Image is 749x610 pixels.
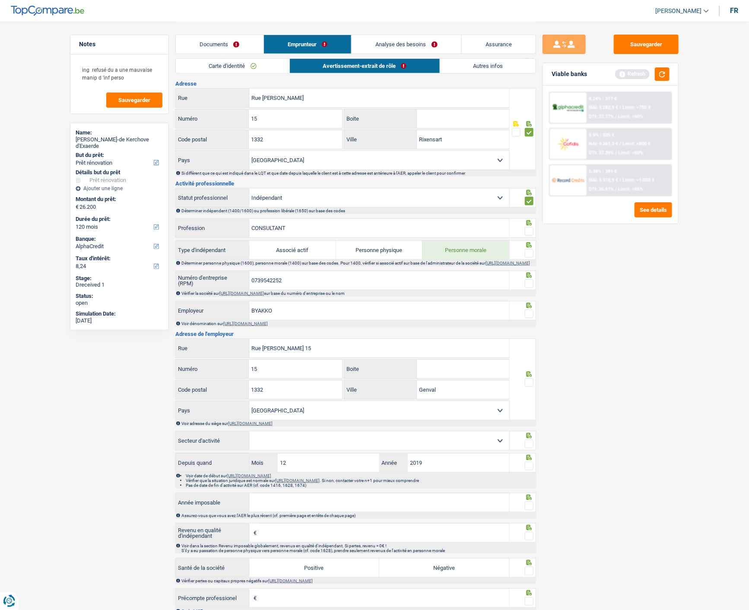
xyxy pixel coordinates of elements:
label: Durée du prêt: [76,216,162,223]
label: Personne morale [422,241,509,259]
div: 5.38% | 281 € [589,169,617,174]
a: Autres infos [440,59,536,73]
img: AlphaCredit [552,103,584,113]
span: Limit: <60% [619,114,644,119]
label: Employeur [176,301,249,320]
span: Limit: >800 € [623,141,651,147]
span: € [76,204,79,211]
div: 8.24% | 317 € [589,96,617,102]
label: Ville [344,130,417,149]
span: € [249,589,259,607]
span: Limit: >1.033 € [623,177,655,183]
label: Revenu en qualité d'indépendant [176,524,249,542]
img: Cofidis [552,136,584,152]
label: Code postal [176,380,249,399]
label: Rue [176,89,249,107]
h3: Adresse [175,81,536,86]
span: DTI: 36.81% [589,186,614,192]
span: / [616,186,617,192]
span: / [616,150,617,156]
label: Secteur d'activité [176,431,249,450]
a: Avertissement-extrait de rôle [290,59,440,73]
div: Status: [76,293,163,300]
div: Ajouter une ligne [76,185,163,192]
div: Stage: [76,275,163,282]
img: Record Credits [552,172,584,188]
span: DTI: 37.17% [589,114,614,119]
label: Boite [344,360,417,378]
a: Carte d'identité [176,59,289,73]
span: Limit: <60% [619,150,644,156]
h5: Notes [79,41,160,48]
label: Depuis quand [176,456,249,470]
div: [PERSON_NAME]-de Kerchove d'Exaerde [76,136,163,150]
a: [PERSON_NAME] [648,4,709,18]
div: Déterminer personne physique (1600), personne morale (1400) sur base des codes. Pour 1400, vérifi... [181,261,535,265]
label: Négative [379,559,509,577]
a: Assurance [462,35,536,54]
button: See details [635,202,672,217]
a: [URL][DOMAIN_NAME] [268,578,313,583]
label: But du prêt: [76,152,162,159]
a: [URL][DOMAIN_NAME] [486,261,530,265]
div: Vérifier pertes ou capitaux propres négatifs sur [181,578,535,583]
label: Numéro [176,109,249,128]
input: AAAA [408,454,509,472]
div: Voir dans la section Revenu imposable globalement, revenus en qualité d'indépendant. Si pertes, r... [181,543,535,553]
a: Documents [176,35,263,54]
label: Année [379,454,408,472]
div: open [76,300,163,307]
div: Détails but du prêt [76,169,163,176]
div: Voir dénomination sur [181,321,535,326]
input: MM [278,454,379,472]
span: / [620,141,622,147]
h3: Adresse de l'employeur [175,331,536,337]
div: Voir adresse du siège sur [181,421,535,426]
span: Limit: >750 € [623,105,651,110]
span: NAI: 6 282,9 € [589,105,619,110]
div: Assurez-vous que vous avez l'AER le plus récent (cf. première page et entête de chaque page) [181,513,535,518]
li: Vérifier que la situation juridique est normale sur . Si non, contacter votre n+1 pour mieux comp... [186,478,535,483]
label: Boite [344,109,417,128]
label: Type d'indépendant [176,243,249,257]
label: Associé actif [249,241,336,259]
span: € [249,524,259,542]
span: NAI: 6 261,3 € [589,141,619,147]
a: [URL][DOMAIN_NAME] [228,421,273,426]
div: Refresh [615,69,650,79]
a: Emprunteur [264,35,352,54]
label: Pays [176,401,249,420]
span: / [620,105,622,110]
div: Simulation Date: [76,310,163,317]
img: TopCompare Logo [11,6,84,16]
h3: Activité professionnelle [175,181,536,186]
span: NAI: 6 318,9 € [589,177,619,183]
a: [URL][DOMAIN_NAME] [219,291,264,296]
li: Pas de date de fin d'activité sur AER (cf. code 1416, 1628, 1674) [186,483,535,488]
li: Voir date de début sur [186,473,535,478]
label: Positive [249,559,379,577]
div: fr [730,6,738,15]
div: Vérifier la société sur sur base du numéro d'entreprise ou le nom [181,291,535,296]
div: Déterminer indépendent (1400/1600) ou profession libérale (1650) sur base des codes [181,208,535,213]
div: Dreceived 1 [76,281,163,288]
button: Sauvegarder [106,93,162,108]
p: S'il y a eu passation de personne physique vers personne morale (cf. code 1628), prendre seulemen... [181,548,535,553]
span: DTI: 37.39% [589,150,614,156]
div: 9.9% | 339 € [589,132,615,138]
div: Si différent que ce qui est indiqué dans le LQT et que date depuis laquelle le client est à cette... [181,171,535,176]
span: [PERSON_NAME] [655,7,701,15]
a: [URL][DOMAIN_NAME] [223,321,268,326]
span: Sauvegarder [118,97,150,103]
label: Mois [249,454,278,472]
div: Name: [76,129,163,136]
label: Statut professionnel [176,188,249,207]
span: / [620,177,622,183]
div: Viable banks [552,70,587,78]
label: Pays [176,151,249,169]
label: Ville [344,380,417,399]
div: [DATE] [76,317,163,324]
label: Rue [176,339,249,358]
a: Analyse des besoins [352,35,461,54]
label: Précompte professionel [176,589,249,607]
